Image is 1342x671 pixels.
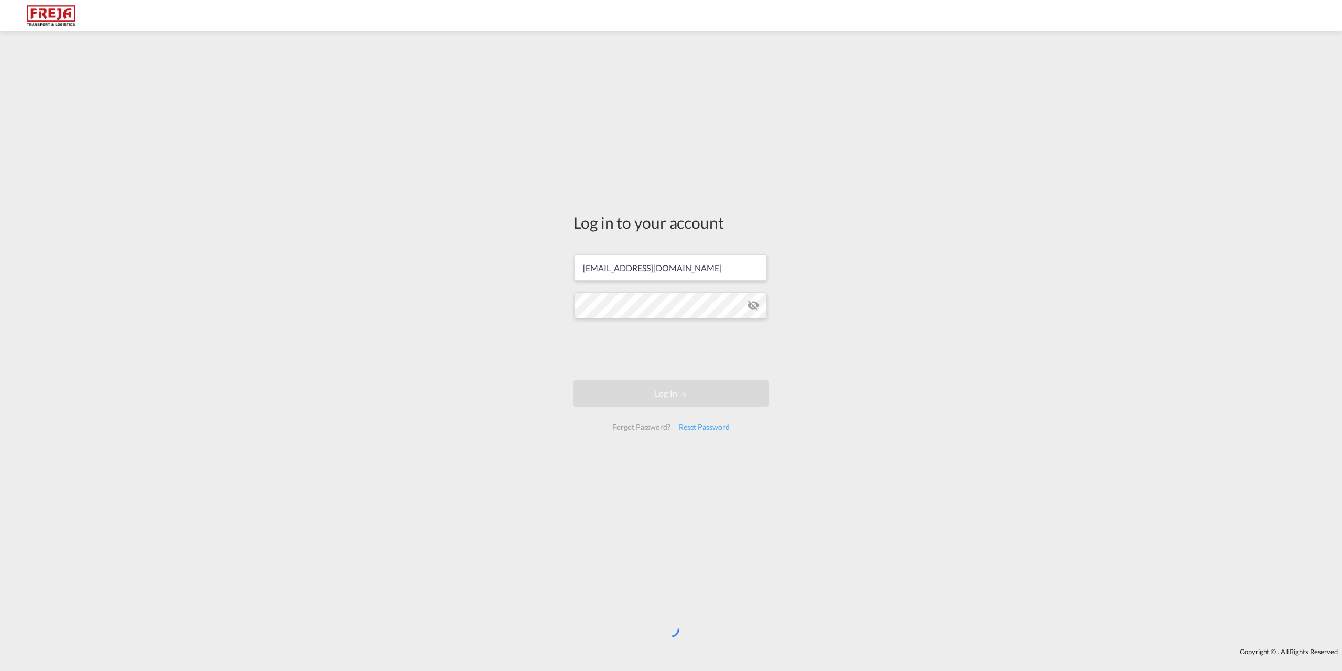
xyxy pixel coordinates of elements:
[575,254,767,281] input: Enter email/phone number
[591,329,751,370] iframe: reCAPTCHA
[573,211,769,233] div: Log in to your account
[675,418,734,436] div: Reset Password
[573,380,769,407] button: LOGIN
[16,4,86,28] img: 586607c025bf11f083711d99603023e7.png
[747,299,760,312] md-icon: icon-eye-off
[608,418,674,436] div: Forgot Password?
